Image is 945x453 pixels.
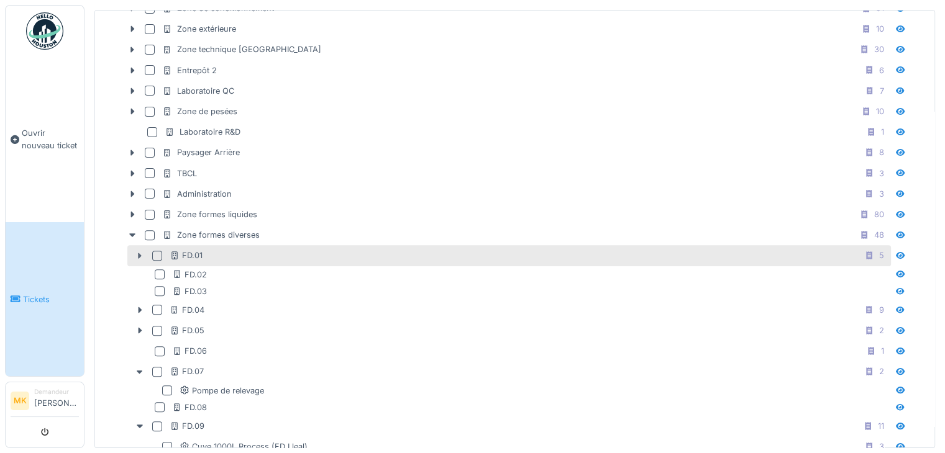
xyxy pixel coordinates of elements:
div: Zone formes diverses [162,229,260,241]
div: 8 [879,146,884,158]
div: FD.02 [172,269,207,280]
div: 5 [879,249,884,261]
div: FD.05 [170,325,204,336]
div: FD.01 [170,249,203,261]
span: Ouvrir nouveau ticket [22,127,79,151]
div: Administration [162,188,232,200]
li: MK [11,392,29,410]
div: FD.09 [170,420,204,432]
span: Tickets [23,294,79,305]
div: TBCL [162,168,197,179]
div: 3 [879,188,884,200]
div: Zone formes liquides [162,209,257,220]
div: 10 [876,105,884,117]
div: 2 [879,366,884,377]
div: Zone de pesées [162,105,237,117]
li: [PERSON_NAME] [34,387,79,414]
div: FD.08 [172,401,207,413]
a: MK Demandeur[PERSON_NAME] [11,387,79,417]
div: 30 [874,43,884,55]
div: 1 [881,345,884,357]
div: 80 [874,209,884,220]
div: Zone technique [GEOGRAPHIC_DATA] [162,43,321,55]
div: Pompe de relevage [180,385,264,397]
div: 1 [881,126,884,138]
div: FD.07 [170,366,204,377]
div: FD.04 [170,304,204,316]
div: Laboratoire R&D [165,126,240,138]
div: Laboratoire QC [162,85,234,97]
a: Tickets [6,222,84,376]
div: Cuve 1000L Process (FD Lleal) [180,441,308,452]
div: FD.06 [172,345,207,357]
div: FD.03 [172,285,207,297]
img: Badge_color-CXgf-gQk.svg [26,12,63,50]
div: 9 [879,304,884,316]
div: Zone extérieure [162,23,236,35]
div: Paysager Arrière [162,146,240,158]
div: 3 [879,168,884,179]
div: 48 [874,229,884,241]
div: Entrepôt 2 [162,65,217,76]
div: 6 [879,65,884,76]
div: 3 [879,441,884,452]
div: 7 [880,85,884,97]
a: Ouvrir nouveau ticket [6,56,84,222]
div: 11 [878,420,884,432]
div: Demandeur [34,387,79,397]
div: 2 [879,325,884,336]
div: 10 [876,23,884,35]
